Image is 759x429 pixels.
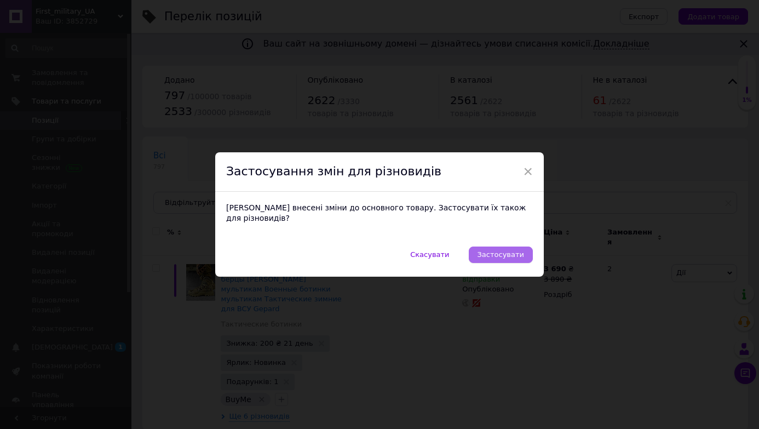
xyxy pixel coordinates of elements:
[215,152,544,192] div: Застосування змін для різновидів
[469,247,533,263] button: Застосувати
[399,244,461,266] button: Скасувати
[226,203,533,224] div: [PERSON_NAME] внесені зміни до основного товару. Застосувати їх також для різновидів?
[523,162,533,181] span: ×
[478,250,524,259] span: Застосувати
[410,250,449,259] span: Скасувати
